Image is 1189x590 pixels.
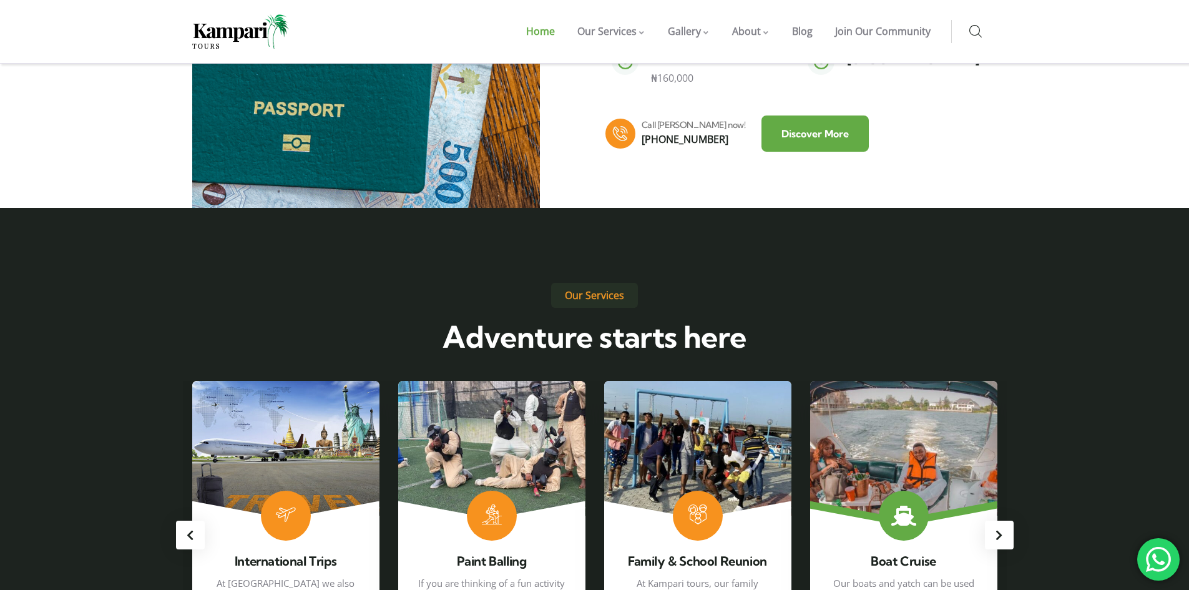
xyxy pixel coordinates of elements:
span: Adventure starts here [443,318,746,355]
span: Our Services [577,24,637,38]
span: Join Our Community [835,24,931,38]
div: Previous slide [176,521,205,549]
span: Our Services [551,283,638,308]
p: ₦160,000 [651,69,795,87]
span: [GEOGRAPHIC_DATA] Visa [651,34,784,65]
span: Blog [792,24,813,38]
img: Home [192,14,289,49]
span: Home [526,24,555,38]
span: Gallery [668,24,701,38]
div: Next slide [985,521,1014,549]
p: [PHONE_NUMBER] [642,130,746,149]
span: Call [PERSON_NAME] now! [642,119,746,130]
a: Discover More [761,116,869,152]
span: About [732,24,761,38]
div: 'Chat [1137,538,1180,581]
